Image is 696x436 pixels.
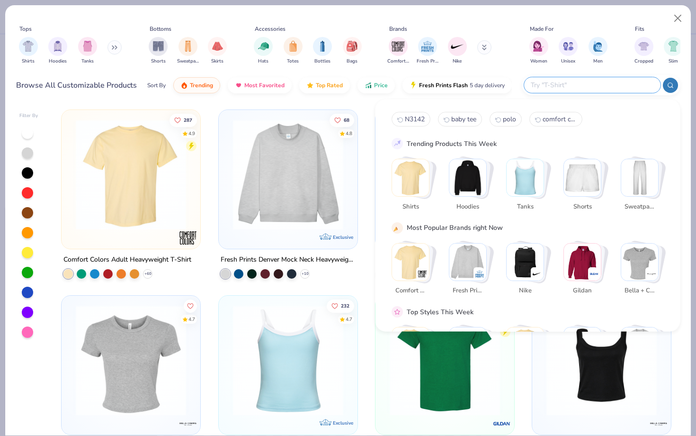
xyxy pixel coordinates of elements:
span: Bottles [314,58,330,65]
img: Gildan [564,243,601,280]
div: filter for Hoodies [48,37,67,65]
img: Fresh Prints Image [420,39,435,54]
button: filter button [48,37,67,65]
img: 029b8af0-80e6-406f-9fdc-fdf898547912 [71,119,191,230]
button: Stack Card Button Classic [392,327,435,383]
img: TopRated.gif [306,82,314,89]
img: Sweatpants Image [183,41,193,52]
img: Cropped Image [638,41,649,52]
button: filter button [387,37,409,65]
div: filter for Cropped [634,37,653,65]
img: Bella + Canvas logo [179,414,198,433]
button: filter button [664,37,683,65]
button: comfort color rs3 [529,112,582,127]
button: Stack Card Button Sweatpants [621,159,664,215]
button: filter button [343,37,362,65]
div: Accessories [255,25,286,33]
button: Trending [173,77,220,93]
img: trending.gif [180,82,188,89]
span: Bags [347,58,357,65]
span: Price [374,82,388,89]
button: filter button [313,37,332,65]
button: Like [329,113,354,127]
img: a25d9891-da96-49f3-a35e-76288174bf3a [228,305,348,416]
div: filter for Hats [254,37,273,65]
button: Stack Card Button Comfort Colors [392,243,435,299]
img: Bella + Canvas [647,269,656,278]
button: Stack Card Button Preppy [563,327,607,383]
button: Like [326,300,354,313]
span: Tanks [81,58,94,65]
img: a90f7c54-8796-4cb2-9d6e-4e9644cfe0fe [348,119,468,230]
img: Bella + Canvas logo [649,414,668,433]
div: filter for Shorts [149,37,168,65]
span: Sweatpants [177,58,199,65]
span: Bella + Canvas [624,286,655,296]
span: Exclusive [333,420,353,426]
span: 68 [343,118,349,122]
img: Hoodies Image [53,41,63,52]
div: Comfort Colors Adult Heavyweight T-Shirt [63,254,191,266]
span: Comfort Colors [395,286,426,296]
div: Made For [530,25,553,33]
img: 8af284bf-0d00-45ea-9003-ce4b9a3194ad [542,305,661,416]
span: Top Rated [316,82,343,89]
button: filter button [529,37,548,65]
span: Fresh Prints [452,286,483,296]
div: Fresh Prints Denver Mock Neck Heavyweight Sweatshirt [221,254,356,266]
img: flash.gif [410,82,417,89]
img: aa15adeb-cc10-480b-b531-6e6e449d5067 [71,305,191,416]
span: + 10 [301,271,308,277]
span: Slim [669,58,678,65]
button: Close [669,9,687,27]
img: Cozy [621,327,658,364]
div: filter for Nike [448,37,467,65]
img: Classic [392,327,429,364]
button: Stack Card Button Tanks [506,159,550,215]
span: Nike [509,286,540,296]
img: Nike [507,243,544,280]
button: filter button [417,37,438,65]
span: Most Favorited [244,82,285,89]
span: Shorts [567,202,598,211]
button: Stack Card Button Athleisure [506,327,550,383]
img: Slim Image [668,41,678,52]
div: Top Styles This Week [407,307,473,317]
button: filter button [559,37,578,65]
img: Gildan [589,269,599,278]
div: filter for Shirts [19,37,38,65]
button: filter button [19,37,38,65]
span: Hoodies [452,202,483,211]
div: filter for Skirts [208,37,227,65]
img: Totes Image [288,41,298,52]
span: 232 [340,304,349,309]
span: Gildan [567,286,598,296]
span: 287 [184,118,192,122]
img: db319196-8705-402d-8b46-62aaa07ed94f [385,305,505,416]
img: 61d0f7fa-d448-414b-acbf-5d07f88334cb [348,305,468,416]
img: Nike Image [450,39,464,54]
div: 4.7 [345,316,352,323]
span: N3142 [405,115,425,124]
img: Tanks Image [82,41,93,52]
img: Bella + Canvas [621,243,658,280]
button: Stack Card Button Cozy [621,327,664,383]
img: Bottles Image [317,41,328,52]
span: Comfort Colors [387,58,409,65]
div: Brands [389,25,407,33]
img: Gildan logo [492,414,511,433]
button: filter button [589,37,607,65]
img: Comfort Colors [418,269,427,278]
div: Trending Products This Week [407,138,497,148]
span: Fresh Prints [417,58,438,65]
div: filter for Totes [284,37,303,65]
button: Stack Card Button Hoodies [449,159,492,215]
img: Men Image [593,41,603,52]
span: Unisex [561,58,575,65]
div: Bottoms [150,25,171,33]
img: Shirts Image [23,41,34,52]
span: Sweatpants [624,202,655,211]
span: Tanks [509,202,540,211]
span: Nike [453,58,462,65]
span: baby tee [451,115,476,124]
